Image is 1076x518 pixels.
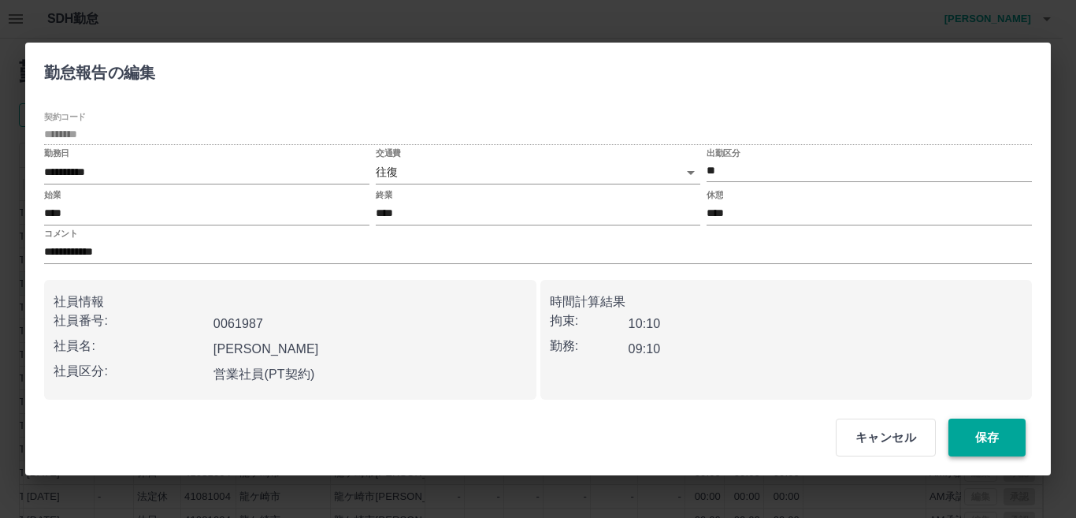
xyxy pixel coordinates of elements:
[44,227,77,239] label: コメント
[54,311,207,330] p: 社員番号:
[550,337,629,356] p: 勤務:
[54,293,527,311] p: 社員情報
[213,342,319,356] b: [PERSON_NAME]
[213,317,263,330] b: 0061987
[376,188,392,200] label: 終業
[550,293,1023,311] p: 時間計算結果
[44,111,86,123] label: 契約コード
[948,419,1026,457] button: 保存
[25,43,174,96] h2: 勤怠報告の編集
[54,337,207,356] p: 社員名:
[629,317,661,330] b: 10:10
[629,342,661,356] b: 09:10
[376,161,701,184] div: 往復
[44,188,61,200] label: 始業
[707,188,723,200] label: 休憩
[836,419,936,457] button: キャンセル
[44,147,69,159] label: 勤務日
[54,362,207,381] p: 社員区分:
[707,147,740,159] label: 出勤区分
[213,367,315,381] b: 営業社員(PT契約)
[550,311,629,330] p: 拘束:
[376,147,401,159] label: 交通費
